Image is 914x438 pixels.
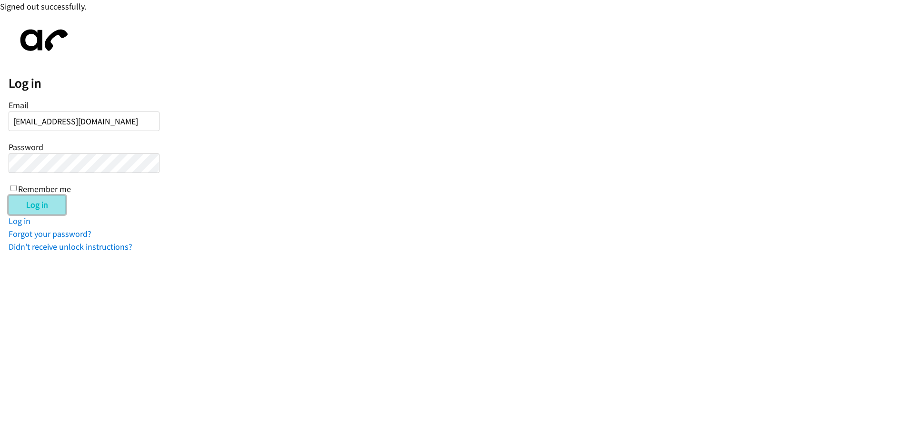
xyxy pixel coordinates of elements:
[18,183,71,194] label: Remember me
[9,215,30,226] a: Log in
[9,195,66,214] input: Log in
[9,21,75,59] img: aphone-8a226864a2ddd6a5e75d1ebefc011f4aa8f32683c2d82f3fb0802fe031f96514.svg
[9,142,43,153] label: Password
[9,241,132,252] a: Didn't receive unlock instructions?
[9,75,914,92] h2: Log in
[9,228,91,239] a: Forgot your password?
[9,100,29,111] label: Email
